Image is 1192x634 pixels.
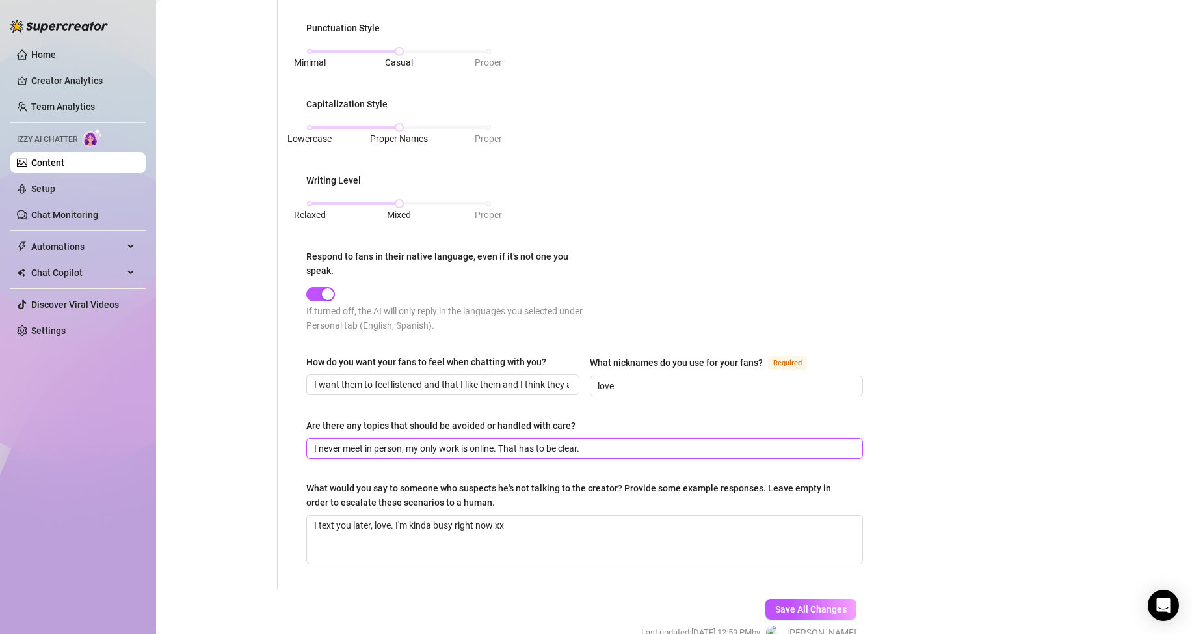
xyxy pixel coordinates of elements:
a: Creator Analytics [31,70,135,91]
label: What would you say to someone who suspects he's not talking to the creator? Provide some example ... [306,481,863,510]
span: Proper [475,57,502,68]
span: Proper [475,133,502,144]
span: Izzy AI Chatter [17,133,77,146]
label: What nicknames do you use for your fans? [590,355,821,370]
div: What would you say to someone who suspects he's not talking to the creator? Provide some example ... [306,481,854,510]
a: Discover Viral Videos [31,299,119,310]
img: Chat Copilot [17,268,25,277]
img: AI Chatter [83,128,103,147]
input: Are there any topics that should be avoided or handled with care? [314,441,853,456]
div: What nicknames do you use for your fans? [590,355,763,370]
label: Punctuation Style [306,21,389,35]
span: Lowercase [287,133,332,144]
textarea: What would you say to someone who suspects he's not talking to the creator? Provide some example ... [307,516,862,564]
label: Writing Level [306,173,370,187]
div: Are there any topics that should be avoided or handled with care? [306,419,576,433]
a: Settings [31,325,66,336]
img: logo-BBDzfeDw.svg [10,20,108,33]
div: Punctuation Style [306,21,380,35]
span: Relaxed [294,210,326,220]
label: Respond to fans in their native language, even if it’s not one you speak. [306,249,585,278]
span: Required [768,356,807,370]
span: Automations [31,236,124,257]
span: Chat Copilot [31,262,124,283]
label: Are there any topics that should be avoided or handled with care? [306,419,585,433]
div: Open Intercom Messenger [1148,590,1179,621]
a: Team Analytics [31,102,95,112]
span: Minimal [294,57,326,68]
span: Save All Changes [775,604,847,614]
a: Setup [31,184,55,194]
span: Proper [475,210,502,220]
a: Chat Monitoring [31,210,98,220]
label: Capitalization Style [306,97,397,111]
span: Proper Names [370,133,428,144]
input: How do you want your fans to feel when chatting with you? [314,378,569,392]
div: How do you want your fans to feel when chatting with you? [306,355,546,369]
div: If turned off, the AI will only reply in the languages you selected under Personal tab (English, ... [306,304,585,333]
a: Content [31,158,64,168]
span: Casual [385,57,413,68]
div: Writing Level [306,173,361,187]
a: Home [31,49,56,60]
span: Mixed [387,210,411,220]
button: Respond to fans in their native language, even if it’s not one you speak. [306,287,335,301]
span: thunderbolt [17,241,27,252]
div: Respond to fans in their native language, even if it’s not one you speak. [306,249,576,278]
button: Save All Changes [765,599,856,620]
input: What nicknames do you use for your fans? [598,379,853,393]
div: Capitalization Style [306,97,388,111]
label: How do you want your fans to feel when chatting with you? [306,355,555,369]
